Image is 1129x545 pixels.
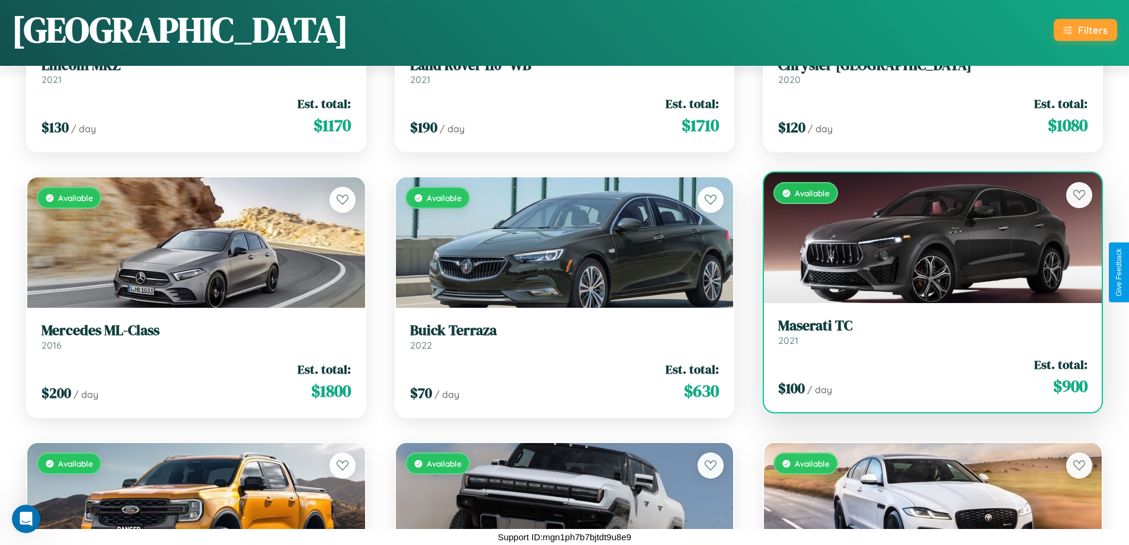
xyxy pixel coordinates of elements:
[12,5,348,54] h1: [GEOGRAPHIC_DATA]
[778,117,805,137] span: $ 120
[1054,19,1117,41] button: Filters
[807,384,832,396] span: / day
[778,57,1088,86] a: Chrysler [GEOGRAPHIC_DATA]2020
[58,458,93,468] span: Available
[410,339,432,351] span: 2022
[795,188,830,198] span: Available
[314,113,351,137] span: $ 1170
[1053,374,1088,398] span: $ 900
[498,529,631,545] p: Support ID: mgn1ph7b7bjtdt9u8e9
[41,322,351,339] h3: Mercedes ML-Class
[1034,356,1088,373] span: Est. total:
[778,334,798,346] span: 2021
[1034,95,1088,112] span: Est. total:
[666,361,719,378] span: Est. total:
[410,322,719,339] h3: Buick Terraza
[434,388,459,400] span: / day
[778,74,801,85] span: 2020
[41,74,62,85] span: 2021
[41,117,69,137] span: $ 130
[778,317,1088,346] a: Maserati TC2021
[795,458,830,468] span: Available
[778,317,1088,334] h3: Maserati TC
[1048,113,1088,137] span: $ 1080
[666,95,719,112] span: Est. total:
[778,57,1088,74] h3: Chrysler [GEOGRAPHIC_DATA]
[73,388,98,400] span: / day
[778,378,805,398] span: $ 100
[427,458,462,468] span: Available
[410,322,719,351] a: Buick Terraza2022
[41,57,351,86] a: Lincoln MKZ2021
[41,339,62,351] span: 2016
[440,123,465,135] span: / day
[1115,248,1123,297] div: Give Feedback
[12,505,40,533] iframe: Intercom live chat
[58,193,93,203] span: Available
[298,95,351,112] span: Est. total:
[410,383,432,403] span: $ 70
[1078,24,1108,36] div: Filters
[41,322,351,351] a: Mercedes ML-Class2016
[682,113,719,137] span: $ 1710
[410,117,437,137] span: $ 190
[410,57,719,86] a: Land Rover 110" WB2021
[684,379,719,403] span: $ 630
[71,123,96,135] span: / day
[410,74,430,85] span: 2021
[311,379,351,403] span: $ 1800
[808,123,833,135] span: / day
[41,383,71,403] span: $ 200
[427,193,462,203] span: Available
[298,361,351,378] span: Est. total:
